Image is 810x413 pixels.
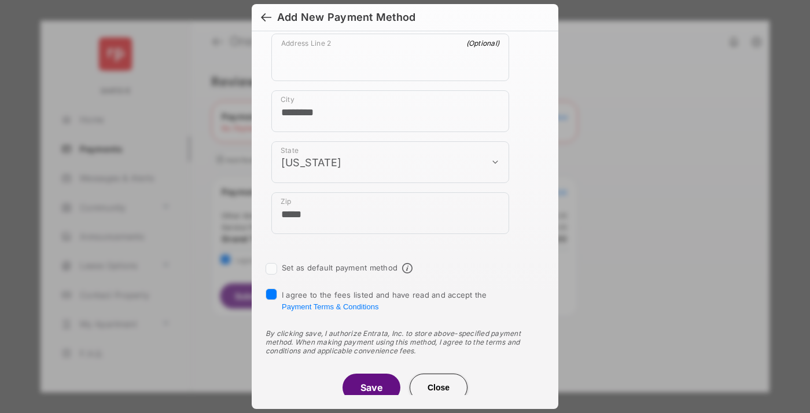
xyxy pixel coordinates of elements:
button: Close [410,374,467,401]
div: Add New Payment Method [277,11,415,24]
button: Save [343,374,400,401]
label: Set as default payment method [282,263,397,272]
div: By clicking save, I authorize Entrata, Inc. to store above-specified payment method. When making ... [266,329,544,355]
span: I agree to the fees listed and have read and accept the [282,290,487,311]
div: payment_method_screening[postal_addresses][addressLine2] [271,34,509,81]
div: payment_method_screening[postal_addresses][administrativeArea] [271,141,509,183]
span: Default payment method info [402,263,413,273]
div: payment_method_screening[postal_addresses][locality] [271,90,509,132]
button: I agree to the fees listed and have read and accept the [282,302,378,311]
div: payment_method_screening[postal_addresses][postalCode] [271,192,509,234]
